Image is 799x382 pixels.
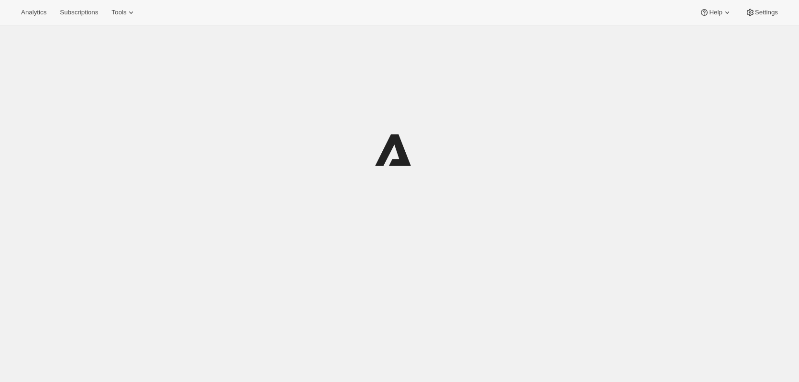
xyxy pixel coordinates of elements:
[21,9,46,16] span: Analytics
[755,9,778,16] span: Settings
[15,6,52,19] button: Analytics
[709,9,722,16] span: Help
[111,9,126,16] span: Tools
[694,6,737,19] button: Help
[106,6,142,19] button: Tools
[740,6,784,19] button: Settings
[54,6,104,19] button: Subscriptions
[60,9,98,16] span: Subscriptions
